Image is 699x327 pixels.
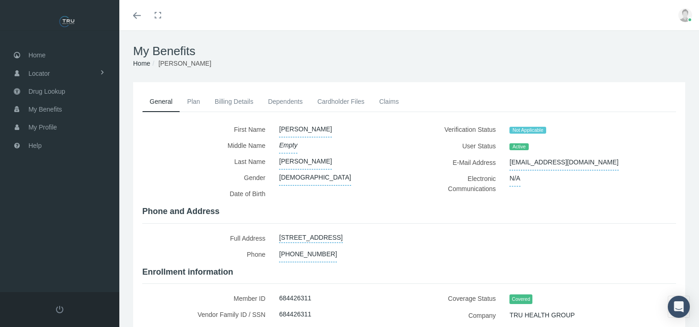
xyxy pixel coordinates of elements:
[279,153,332,169] span: [PERSON_NAME]
[28,65,50,82] span: Locator
[158,60,211,67] span: [PERSON_NAME]
[372,91,406,112] a: Claims
[180,91,207,112] a: Plan
[142,153,272,169] label: Last Name
[133,44,685,58] h1: My Benefits
[678,8,692,22] img: user-placeholder.jpg
[133,60,150,67] a: Home
[142,306,272,322] label: Vendor Family ID / SSN
[142,137,272,153] label: Middle Name
[261,91,310,112] a: Dependents
[279,169,351,186] span: [DEMOGRAPHIC_DATA]
[28,83,65,100] span: Drug Lookup
[28,118,57,136] span: My Profile
[668,296,690,318] div: Open Intercom Messenger
[279,246,337,262] span: [PHONE_NUMBER]
[509,154,618,170] span: [EMAIL_ADDRESS][DOMAIN_NAME]
[142,121,272,137] label: First Name
[310,91,372,112] a: Cardholder Files
[509,143,528,151] span: Active
[142,169,272,186] label: Gender
[509,294,532,304] span: Covered
[12,10,122,33] img: TRU HEALTH GROUP
[28,46,45,64] span: Home
[416,154,503,170] label: E-Mail Address
[279,306,311,322] span: 684426311
[28,101,62,118] span: My Benefits
[142,91,180,112] a: General
[509,170,520,186] span: N/A
[509,307,575,323] span: TRU HEALTH GROUP
[279,230,342,243] a: [STREET_ADDRESS]
[509,127,546,134] span: Not Applicable
[416,138,503,154] label: User Status
[142,267,676,277] h4: Enrollment information
[416,290,503,307] label: Coverage Status
[279,137,297,153] span: Empty
[28,137,42,154] span: Help
[142,207,676,217] h4: Phone and Address
[142,230,272,246] label: Full Address
[207,91,261,112] a: Billing Details
[416,307,503,323] label: Company
[142,186,272,202] label: Date of Birth
[279,290,311,306] span: 684426311
[279,121,332,137] span: [PERSON_NAME]
[142,246,272,262] label: Phone
[142,290,272,306] label: Member ID
[416,170,503,197] label: Electronic Communications
[416,121,503,138] label: Verification Status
